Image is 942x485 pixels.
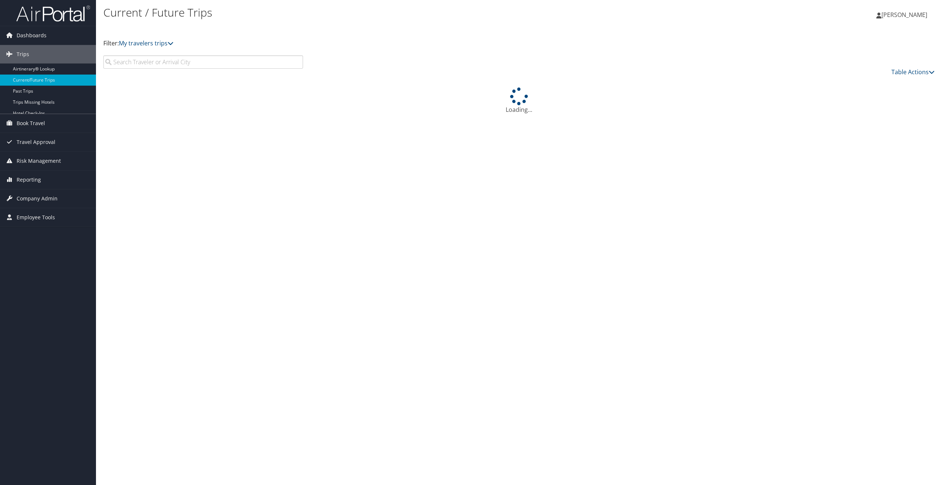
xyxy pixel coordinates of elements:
[103,87,935,114] div: Loading...
[17,208,55,227] span: Employee Tools
[17,189,58,208] span: Company Admin
[103,55,303,69] input: Search Traveler or Arrival City
[16,5,90,22] img: airportal-logo.png
[17,114,45,133] span: Book Travel
[119,39,173,47] a: My travelers trips
[103,5,657,20] h1: Current / Future Trips
[17,171,41,189] span: Reporting
[17,152,61,170] span: Risk Management
[17,26,47,45] span: Dashboards
[881,11,927,19] span: [PERSON_NAME]
[17,133,55,151] span: Travel Approval
[891,68,935,76] a: Table Actions
[876,4,935,26] a: [PERSON_NAME]
[17,45,29,63] span: Trips
[103,39,657,48] p: Filter:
